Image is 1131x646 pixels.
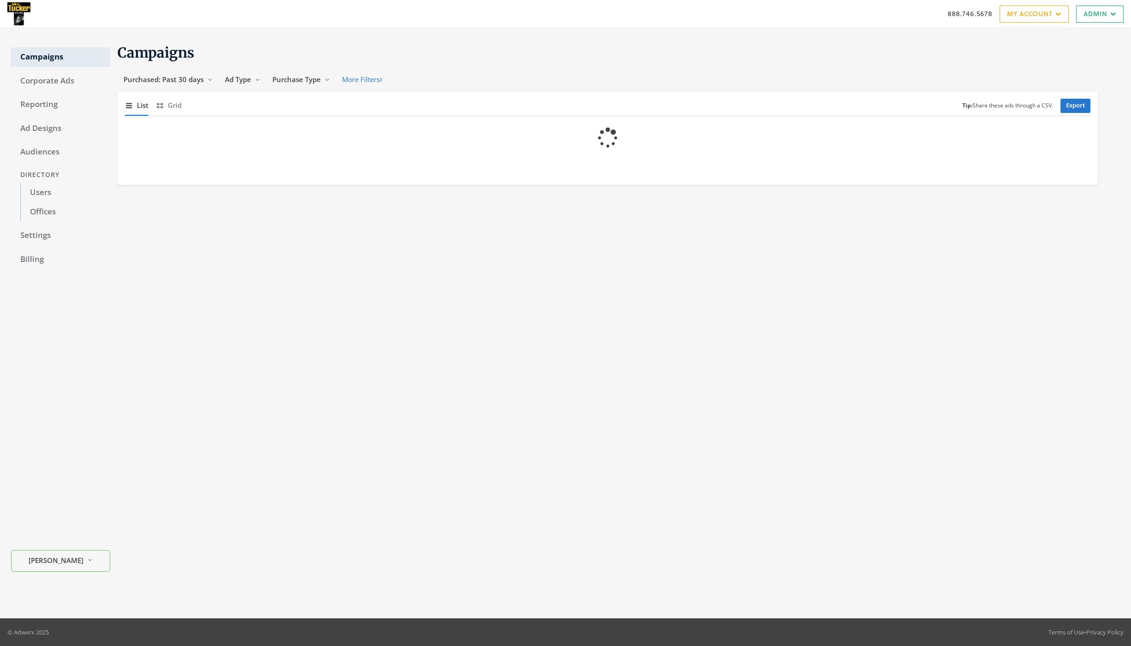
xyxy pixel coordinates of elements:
a: Audiences [11,142,110,162]
button: Purchased: Past 30 days [118,71,219,88]
p: © Adwerx 2025 [7,628,49,637]
button: Grid [156,95,182,115]
span: Campaigns [118,44,194,61]
a: 888.746.5678 [948,9,992,18]
a: Billing [11,250,110,269]
div: • [1049,628,1124,637]
a: Offices [20,202,110,222]
a: Users [20,183,110,202]
img: Adwerx [7,2,30,25]
span: Purchase Type [272,75,321,84]
button: Ad Type [219,71,266,88]
a: Privacy Policy [1086,628,1124,636]
button: List [125,95,148,115]
a: Admin [1076,6,1124,23]
a: Campaigns [11,47,110,67]
button: [PERSON_NAME] [11,551,110,572]
a: Corporate Ads [11,71,110,91]
b: Tip: [962,101,972,109]
small: Share these ads through a CSV. [962,101,1053,110]
button: More Filters [336,71,388,88]
a: Reporting [11,95,110,114]
a: Settings [11,226,110,245]
a: Terms of Use [1049,628,1084,636]
button: Purchase Type [266,71,336,88]
span: List [137,100,148,111]
span: Purchased: Past 30 days [124,75,204,84]
a: Export [1060,99,1090,113]
span: Ad Type [225,75,251,84]
a: Ad Designs [11,119,110,138]
a: My Account [1000,6,1069,23]
div: Directory [11,166,110,184]
span: [PERSON_NAME] [29,555,83,566]
span: Grid [168,100,182,111]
